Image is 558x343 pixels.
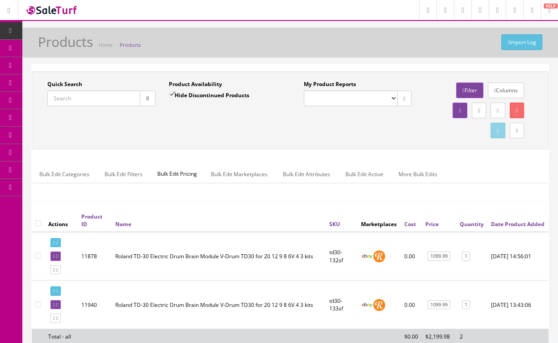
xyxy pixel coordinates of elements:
[357,209,401,232] th: Marketplaces
[487,281,549,329] td: 2025-06-30 13:43:06
[38,34,93,49] h1: Products
[112,232,326,281] td: Roland TD-30 Electric Drum Brain Module V-Drum TD30 for 20 12 9 8 6V 4 3 kits
[329,220,340,228] a: SKU
[487,232,549,281] td: 2025-06-09 14:56:01
[326,281,357,329] td: td30-133sf
[78,281,112,329] td: 11940
[428,252,450,261] a: 1099.99
[276,165,337,183] a: Bulk Edit Attributes
[151,165,204,182] span: Bulk Edit Pricing
[120,41,141,48] a: Products
[169,91,249,99] label: Hide Discontinued Products
[401,281,422,329] td: 0.00
[491,220,545,228] a: Date Product Added
[462,252,470,261] a: 1
[373,250,385,262] img: reverb
[169,91,175,97] input: Hide Discontinued Products
[47,91,140,106] input: Search
[391,165,445,183] a: More Bulk Edits
[404,220,416,228] a: Cost
[47,80,82,88] label: Quick Search
[112,281,326,329] td: Roland TD-30 Electric Drum Brain Module V-Drum TD30 for 20 12 9 8 6V 4 3 kits
[428,300,450,310] a: 1099.99
[456,83,483,98] a: Filter
[78,232,112,281] td: 11878
[401,232,422,281] td: 0.00
[338,165,390,183] a: Bulk Edit Active
[169,80,222,88] label: Product Availability
[501,34,542,50] a: Import Log
[304,80,356,88] label: My Product Reports
[115,220,131,228] a: Name
[460,220,484,228] a: Quantity
[45,209,78,232] th: Actions
[32,165,96,183] a: Bulk Edit Categories
[326,232,357,281] td: td30-132sf
[544,4,558,8] span: HELP
[81,213,102,228] a: Product ID
[97,165,150,183] a: Bulk Edit Filters
[25,4,79,16] img: SaleTurf
[99,41,113,48] a: Home
[425,220,439,228] a: Price
[488,83,524,98] a: Columns
[361,299,373,311] img: ebay
[462,300,470,310] a: 1
[361,250,373,262] img: ebay
[204,165,275,183] a: Bulk Edit Marketplaces
[373,299,385,311] img: reverb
